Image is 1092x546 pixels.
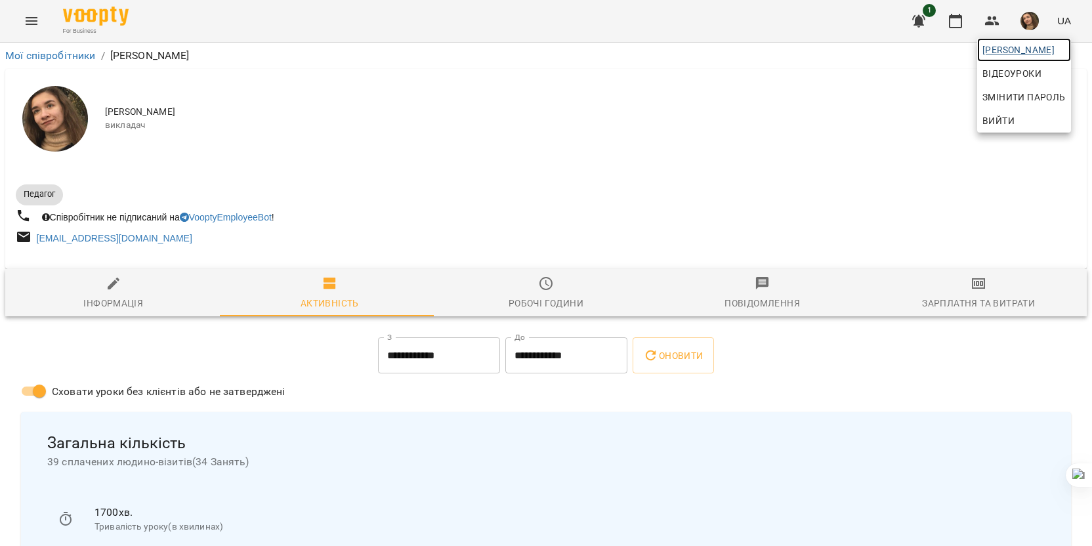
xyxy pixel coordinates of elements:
span: Змінити пароль [982,89,1066,105]
span: [PERSON_NAME] [982,42,1066,58]
button: Вийти [977,109,1071,133]
a: Відеоуроки [977,62,1047,85]
span: Відеоуроки [982,66,1041,81]
span: Вийти [982,113,1015,129]
a: [PERSON_NAME] [977,38,1071,62]
a: Змінити пароль [977,85,1071,109]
